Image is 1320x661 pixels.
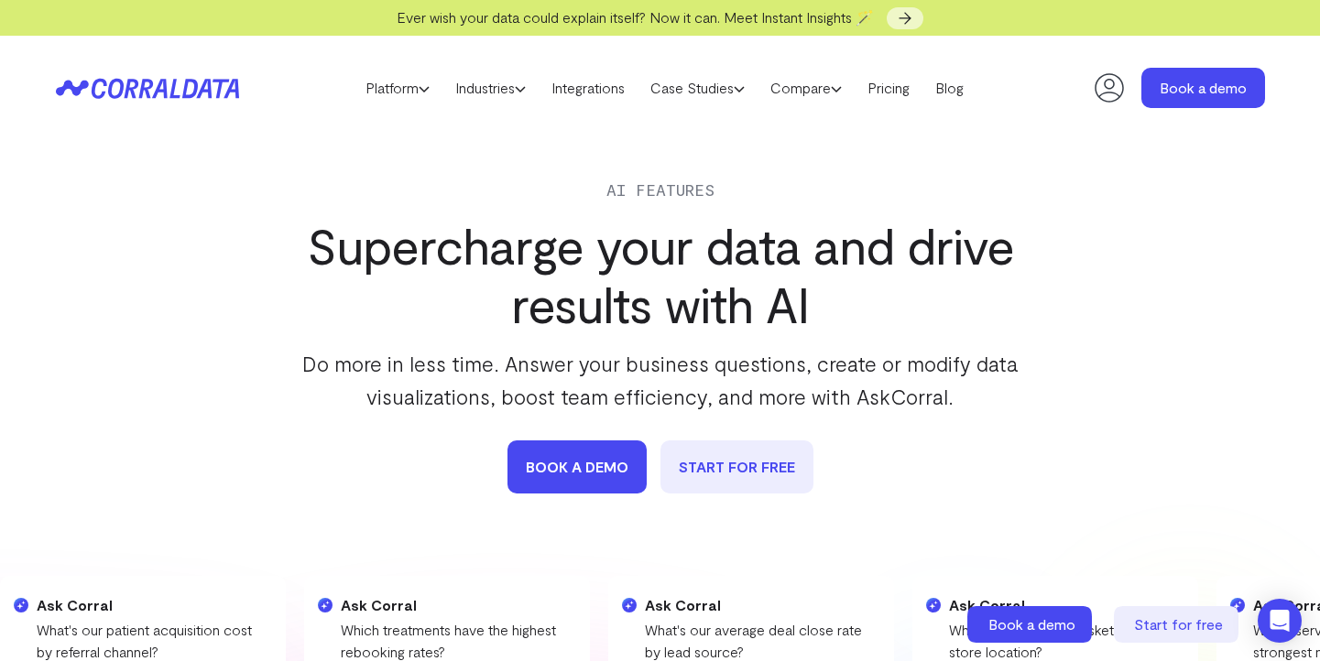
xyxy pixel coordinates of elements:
[988,615,1075,633] span: Book a demo
[397,8,874,26] span: Ever wish your data could explain itself? Now it can. Meet Instant Insights 🪄
[442,74,539,102] a: Industries
[1258,599,1302,643] div: Open Intercom Messenger
[37,594,267,616] h4: Ask Corral
[287,216,1034,333] h1: Supercharge your data and drive results with AI
[855,74,922,102] a: Pricing
[758,74,855,102] a: Compare
[341,594,572,616] h4: Ask Corral
[638,74,758,102] a: Case Studies
[660,440,813,493] a: START FOR FREE
[353,74,442,102] a: Platform
[539,74,638,102] a: Integrations
[949,594,1180,616] h4: Ask Corral
[967,606,1096,643] a: Book a demo
[287,177,1034,202] div: AI Features
[645,594,876,616] h4: Ask Corral
[1141,68,1265,108] a: Book a demo
[1114,606,1242,643] a: Start for free
[922,74,976,102] a: Blog
[1134,615,1223,633] span: Start for free
[507,440,647,493] a: book a demo
[287,347,1034,413] p: Do more in less time. Answer your business questions, create or modify data visualizations, boost...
